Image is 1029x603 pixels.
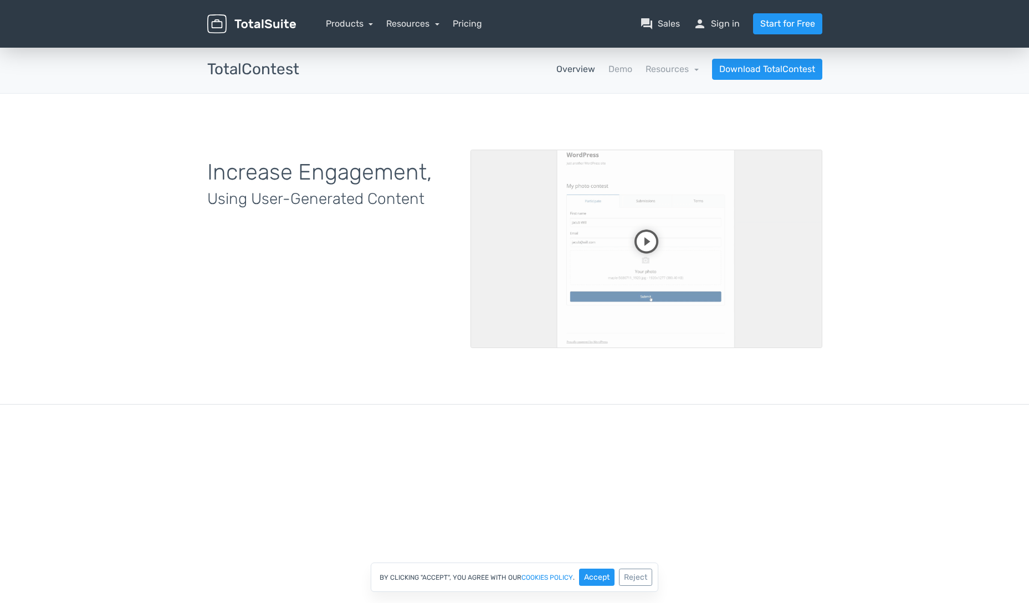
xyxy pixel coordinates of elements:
div: By clicking "Accept", you agree with our . [371,563,658,592]
span: question_answer [640,17,653,30]
a: Start for Free [753,13,822,34]
a: Resources [646,64,699,74]
a: Demo [608,63,632,76]
a: Pricing [453,17,482,30]
img: TotalSuite for WordPress [207,14,296,34]
button: Accept [579,569,615,586]
a: Overview [556,63,595,76]
h1: Increase Engagement, [207,160,454,209]
a: Products [326,18,373,29]
button: Reject [619,569,652,586]
span: person [693,17,707,30]
a: Download TotalContest [712,59,822,80]
span: Using User-Generated Content [207,190,424,208]
a: personSign in [693,17,740,30]
h3: TotalContest [207,61,299,78]
a: cookies policy [521,574,573,581]
a: question_answerSales [640,17,680,30]
a: Resources [386,18,439,29]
